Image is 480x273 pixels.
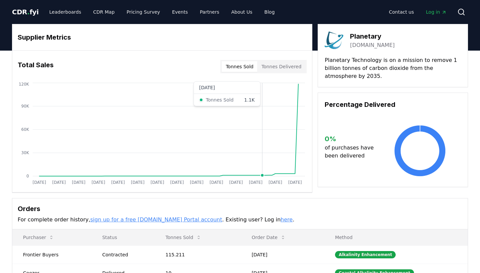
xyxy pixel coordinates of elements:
tspan: 90K [21,104,29,109]
span: . [27,8,30,16]
tspan: [DATE] [288,180,302,185]
tspan: [DATE] [229,180,243,185]
h3: Orders [18,204,462,214]
button: Order Date [246,231,291,244]
a: CDR Map [88,6,120,18]
h3: 0 % [325,134,379,144]
tspan: [DATE] [210,180,223,185]
button: Tonnes Delivered [257,61,305,72]
tspan: [DATE] [111,180,125,185]
h3: Total Sales [18,60,54,73]
a: here [281,216,293,223]
h3: Planetary [350,31,395,41]
a: CDR.fyi [12,7,39,17]
span: CDR fyi [12,8,39,16]
tspan: [DATE] [52,180,66,185]
span: Log in [426,9,447,15]
nav: Main [384,6,452,18]
tspan: [DATE] [249,180,263,185]
tspan: 120K [19,82,29,87]
tspan: [DATE] [131,180,145,185]
a: Contact us [384,6,419,18]
a: Blog [259,6,280,18]
p: Method [330,234,462,241]
p: For complete order history, . Existing user? Log in . [18,216,462,224]
tspan: [DATE] [170,180,184,185]
tspan: 30K [21,150,29,155]
p: of purchases have been delivered [325,144,379,160]
tspan: [DATE] [72,180,86,185]
p: Planetary Technology is on a mission to remove 1 billion tonnes of carbon dioxide from the atmosp... [325,56,461,80]
td: 115.211 [155,245,241,264]
tspan: 0 [26,174,29,178]
tspan: 60K [21,127,29,132]
button: Purchaser [18,231,59,244]
a: Pricing Survey [121,6,165,18]
a: About Us [226,6,258,18]
a: Log in [421,6,452,18]
div: Alkalinity Enhancement [335,251,396,258]
td: [DATE] [241,245,324,264]
a: Partners [195,6,225,18]
h3: Percentage Delivered [325,100,461,110]
nav: Main [44,6,280,18]
tspan: [DATE] [269,180,282,185]
h3: Supplier Metrics [18,32,307,42]
button: Tonnes Sold [160,231,207,244]
a: [DOMAIN_NAME] [350,41,395,49]
p: Status [97,234,150,241]
a: Leaderboards [44,6,87,18]
tspan: [DATE] [33,180,46,185]
tspan: [DATE] [190,180,204,185]
img: Planetary-logo [325,31,343,50]
a: Events [167,6,193,18]
tspan: [DATE] [92,180,105,185]
button: Tonnes Sold [222,61,257,72]
div: Contracted [102,251,150,258]
td: Frontier Buyers [12,245,92,264]
a: sign up for a free [DOMAIN_NAME] Portal account [90,216,222,223]
tspan: [DATE] [151,180,164,185]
